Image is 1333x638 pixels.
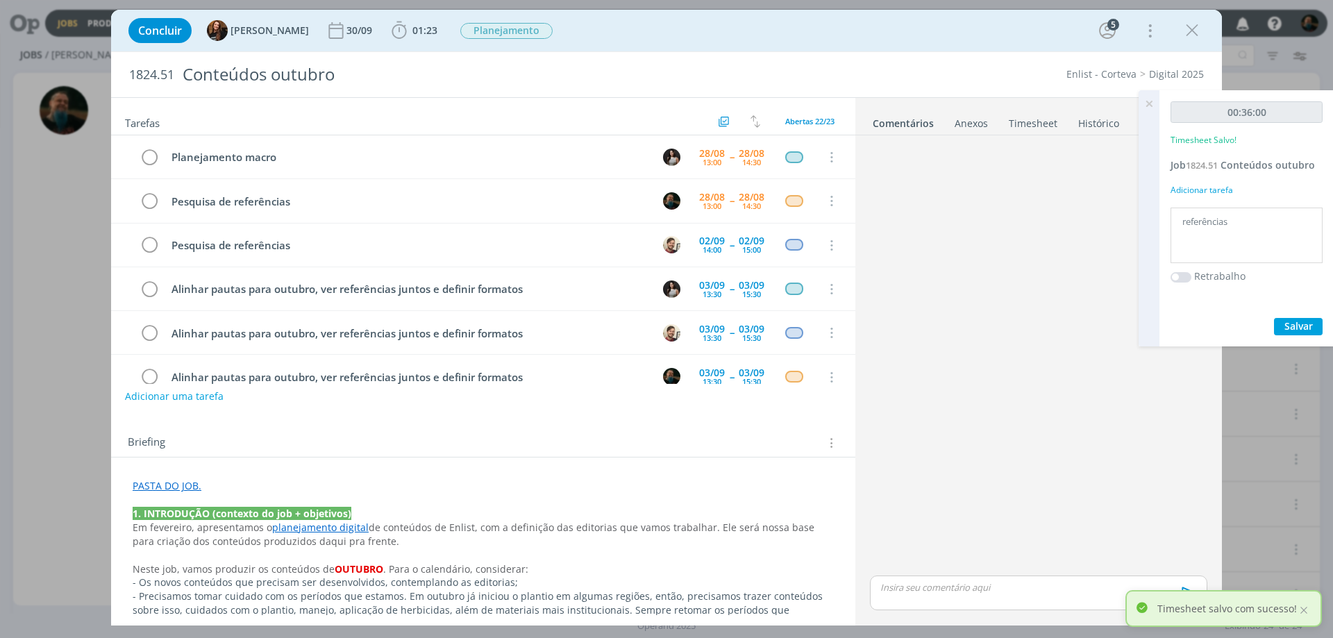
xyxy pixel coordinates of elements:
span: -- [730,328,734,337]
div: Alinhar pautas para outubro, ver referências juntos e definir formatos [165,369,650,386]
div: 02/09 [699,236,725,246]
a: PASTA DO JOB. [133,479,201,492]
span: Briefing [128,434,165,452]
span: Planejamento [460,23,553,39]
div: Alinhar pautas para outubro, ver referências juntos e definir formatos [165,325,650,342]
button: G [661,322,682,343]
div: 03/09 [739,280,764,290]
img: T [207,20,228,41]
button: Concluir [128,18,192,43]
a: Job1824.51Conteúdos outubro [1171,158,1315,171]
a: Histórico [1078,110,1120,131]
strong: OUTUBRO [335,562,383,576]
div: 5 [1107,19,1119,31]
button: T[PERSON_NAME] [207,20,309,41]
p: - Os novos conteúdos que precisam ser desenvolvidos, contemplando as editorias; [133,576,834,589]
span: -- [730,284,734,294]
div: 28/08 [699,192,725,202]
button: Planejamento [460,22,553,40]
button: Salvar [1274,318,1323,335]
div: 03/09 [739,324,764,334]
button: M [661,367,682,387]
span: . Para o calendário, considerar: [383,562,528,576]
button: C [661,146,682,167]
div: 02/09 [739,236,764,246]
div: Pesquisa de referências [165,237,650,254]
img: M [663,368,680,385]
a: planejamento digital [272,521,369,534]
div: 13:00 [703,202,721,210]
p: Timesheet salvo com sucesso! [1157,601,1297,616]
span: de conteúdos de Enlist, com a definição das editorias que vamos trabalhar. Ele será nossa base pa... [133,521,817,548]
div: 03/09 [699,324,725,334]
img: M [663,192,680,210]
span: Tarefas [125,113,160,130]
span: 1824.51 [129,67,174,83]
div: 14:30 [742,202,761,210]
div: 13:30 [703,290,721,298]
label: Retrabalho [1194,269,1246,283]
a: Comentários [872,110,934,131]
div: 03/09 [699,368,725,378]
span: Abertas 22/23 [785,116,835,126]
strong: 1. INTRODUÇÃO (contexto do job + objetivos) [133,507,351,520]
div: 03/09 [739,368,764,378]
div: 13:30 [703,378,721,385]
div: Adicionar tarefa [1171,184,1323,196]
a: Timesheet [1008,110,1058,131]
span: 1824.51 [1186,159,1218,171]
span: [PERSON_NAME] [230,26,309,35]
div: 28/08 [739,149,764,158]
div: Pesquisa de referências [165,193,650,210]
span: -- [730,372,734,382]
div: dialog [111,10,1222,626]
div: 15:00 [742,246,761,253]
div: 13:00 [703,158,721,166]
span: 01:23 [412,24,437,37]
span: -- [730,196,734,205]
span: Salvar [1284,319,1313,333]
div: 13:30 [703,334,721,342]
img: arrow-down-up.svg [751,115,760,128]
div: Anexos [955,117,988,131]
div: 15:30 [742,334,761,342]
span: Concluir [138,25,182,36]
div: 14:00 [703,246,721,253]
div: 28/08 [699,149,725,158]
div: 15:30 [742,378,761,385]
div: 28/08 [739,192,764,202]
img: C [663,149,680,166]
span: Neste job, vamos produzir os conteúdos de [133,562,335,576]
button: 01:23 [388,19,441,42]
a: Digital 2025 [1149,67,1204,81]
div: 14:30 [742,158,761,166]
span: -- [730,152,734,162]
div: 15:30 [742,290,761,298]
button: C [661,278,682,299]
div: 03/09 [699,280,725,290]
button: M [661,190,682,211]
button: G [661,235,682,255]
img: G [663,324,680,342]
img: G [663,236,680,253]
span: -- [730,240,734,250]
a: Enlist - Corteva [1066,67,1137,81]
p: Timesheet Salvo! [1171,134,1236,146]
div: 30/09 [346,26,375,35]
div: Conteúdos outubro [177,58,751,92]
span: Em fevereiro, apresentamos o [133,521,272,534]
button: Adicionar uma tarefa [124,384,224,409]
div: Planejamento macro [165,149,650,166]
img: C [663,280,680,298]
span: Conteúdos outubro [1221,158,1315,171]
div: Alinhar pautas para outubro, ver referências juntos e definir formatos [165,280,650,298]
button: 5 [1096,19,1118,42]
